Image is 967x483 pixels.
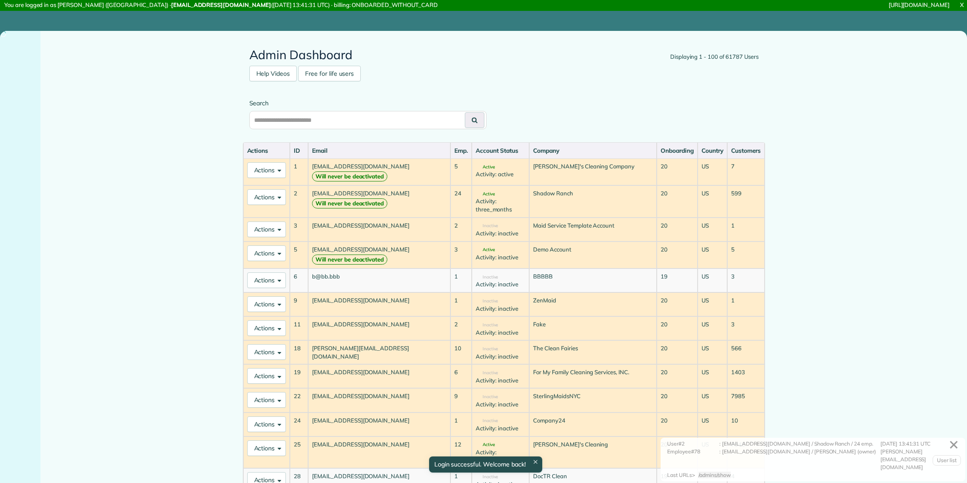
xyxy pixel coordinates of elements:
[171,1,271,8] strong: [EMAIL_ADDRESS][DOMAIN_NAME]
[450,185,472,218] td: 24
[476,305,526,313] div: Activity: inactive
[290,292,308,316] td: 9
[247,272,286,288] button: Actions
[450,364,472,388] td: 6
[727,268,765,292] td: 3
[290,158,308,185] td: 1
[476,329,526,337] div: Activity: inactive
[450,268,472,292] td: 1
[698,364,727,388] td: US
[247,392,286,408] button: Actions
[731,146,761,155] div: Customers
[476,146,526,155] div: Account Status
[450,436,472,469] td: 12
[247,245,286,261] button: Actions
[657,364,698,388] td: 20
[247,320,286,336] button: Actions
[727,241,765,268] td: 5
[476,347,498,351] span: Inactive
[476,323,498,327] span: Inactive
[698,316,727,340] td: US
[298,66,361,81] a: Free for life users
[247,146,286,155] div: Actions
[692,471,735,479] div: >
[247,368,286,384] button: Actions
[727,364,765,388] td: 1403
[290,316,308,340] td: 11
[657,316,698,340] td: 20
[450,413,472,436] td: 1
[450,158,472,185] td: 5
[889,1,950,8] a: [URL][DOMAIN_NAME]
[657,158,698,185] td: 20
[476,170,526,178] div: Activity: active
[290,241,308,268] td: 5
[657,218,698,241] td: 20
[657,268,698,292] td: 19
[657,388,698,412] td: 20
[657,340,698,364] td: 20
[727,340,765,364] td: 566
[529,388,657,412] td: SterlingMaidsNYC
[308,241,450,268] td: [EMAIL_ADDRESS][DOMAIN_NAME]
[247,189,286,205] button: Actions
[727,436,765,469] td: 7045
[529,413,657,436] td: Company24
[290,413,308,436] td: 24
[308,218,450,241] td: [EMAIL_ADDRESS][DOMAIN_NAME]
[312,146,447,155] div: Email
[719,440,880,448] div: : [EMAIL_ADDRESS][DOMAIN_NAME] / Shadow Ranch / 24 emp.
[290,218,308,241] td: 3
[294,146,304,155] div: ID
[667,471,692,479] div: Last URLs
[533,146,653,155] div: Company
[308,292,450,316] td: [EMAIL_ADDRESS][DOMAIN_NAME]
[476,275,498,279] span: Inactive
[698,185,727,218] td: US
[247,440,286,456] button: Actions
[657,241,698,268] td: 20
[308,268,450,292] td: b@bb.bbb
[290,185,308,218] td: 2
[698,292,727,316] td: US
[727,218,765,241] td: 1
[933,455,961,466] a: User list
[727,413,765,436] td: 10
[450,218,472,241] td: 2
[476,192,495,196] span: Active
[529,218,657,241] td: Maid Service Template Account
[727,185,765,218] td: 599
[476,165,495,169] span: Active
[702,146,723,155] div: Country
[476,419,498,423] span: Inactive
[698,241,727,268] td: US
[698,268,727,292] td: US
[476,352,526,361] div: Activity: inactive
[529,241,657,268] td: Demo Account
[476,448,526,464] div: Activity: three_months
[476,400,526,409] div: Activity: inactive
[290,268,308,292] td: 6
[290,436,308,469] td: 25
[880,440,959,448] div: [DATE] 13:41:31 UTC
[312,171,387,181] strong: Will never be deactivated
[290,388,308,412] td: 22
[249,99,487,107] label: Search
[247,416,286,432] button: Actions
[290,364,308,388] td: 19
[454,146,468,155] div: Emp.
[719,448,880,471] div: : [EMAIL_ADDRESS][DOMAIN_NAME] / [PERSON_NAME] (owner)
[657,413,698,436] td: 20
[698,158,727,185] td: US
[247,344,286,360] button: Actions
[529,268,657,292] td: BBBBB
[727,316,765,340] td: 3
[247,296,286,312] button: Actions
[312,198,387,208] strong: Will never be deactivated
[698,218,727,241] td: US
[661,146,694,155] div: Onboarding
[308,185,450,218] td: [EMAIL_ADDRESS][DOMAIN_NAME]
[657,185,698,218] td: 20
[450,292,472,316] td: 1
[529,436,657,469] td: [PERSON_NAME]'s Cleaning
